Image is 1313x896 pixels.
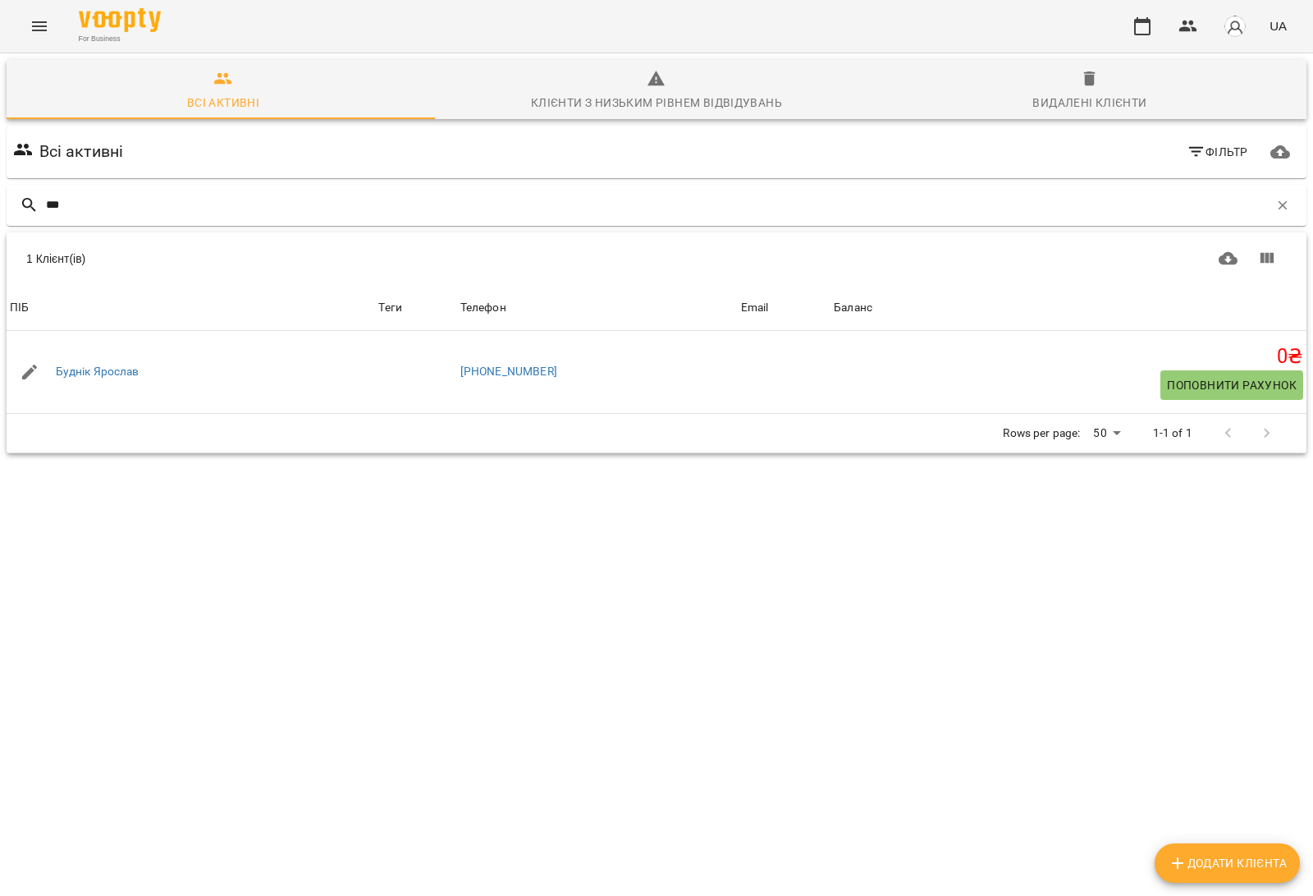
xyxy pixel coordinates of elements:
div: Теги [378,298,453,318]
button: Поповнити рахунок [1160,370,1303,400]
span: For Business [79,34,161,44]
span: ПІБ [10,298,372,318]
img: Voopty Logo [79,8,161,32]
a: Буднік Ярослав [56,364,140,380]
div: Sort [460,298,506,318]
span: Поповнити рахунок [1167,375,1297,395]
h5: 0 ₴ [834,344,1303,370]
div: Sort [834,298,872,318]
div: Видалені клієнти [1032,93,1146,113]
h6: Всі активні [39,139,124,164]
div: Баланс [834,298,872,318]
div: 1 Клієнт(ів) [26,250,647,267]
button: UA [1263,11,1293,41]
div: Телефон [460,298,506,318]
span: Email [741,298,827,318]
div: 50 [1087,421,1126,445]
p: Rows per page: [1003,425,1080,442]
div: ПІБ [10,298,29,318]
div: Клієнти з низьким рівнем відвідувань [531,93,782,113]
span: Фільтр [1187,142,1248,162]
p: 1-1 of 1 [1153,425,1192,442]
span: Баланс [834,298,1303,318]
span: UA [1270,17,1287,34]
div: Table Toolbar [7,232,1306,285]
button: Показати колонки [1247,239,1287,278]
div: Sort [741,298,769,318]
button: Menu [20,7,59,46]
span: Телефон [460,298,734,318]
div: Email [741,298,769,318]
a: [PHONE_NUMBER] [460,365,557,378]
button: Завантажити CSV [1209,239,1248,278]
img: avatar_s.png [1224,15,1247,38]
button: Фільтр [1180,137,1255,167]
div: Всі активні [187,93,259,113]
